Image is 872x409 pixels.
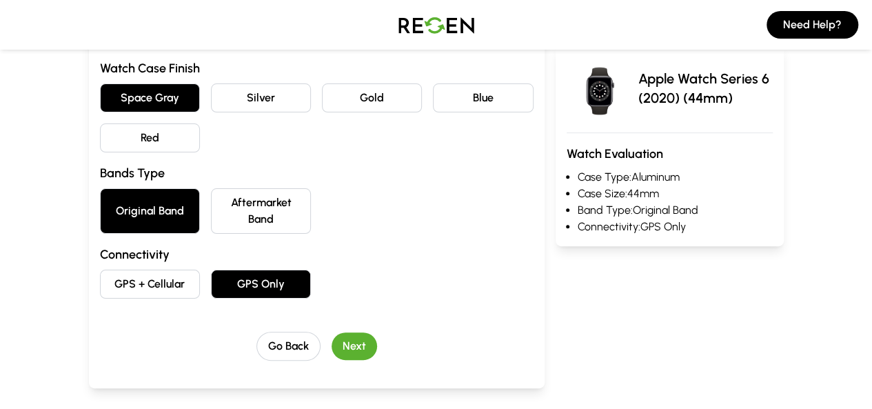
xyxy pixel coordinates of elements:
[211,270,311,299] button: GPS Only
[578,202,773,219] li: Band Type: Original Band
[100,59,534,78] h3: Watch Case Finish
[388,6,485,44] img: Logo
[211,83,311,112] button: Silver
[100,123,200,152] button: Red
[578,186,773,202] li: Case Size: 44mm
[256,332,321,361] button: Go Back
[567,144,773,163] h3: Watch Evaluation
[100,163,534,183] h3: Bands Type
[578,219,773,235] li: Connectivity: GPS Only
[767,11,858,39] button: Need Help?
[211,188,311,234] button: Aftermarket Band
[322,83,422,112] button: Gold
[578,169,773,186] li: Case Type: Aluminum
[100,188,200,234] button: Original Band
[638,69,773,108] p: Apple Watch Series 6 (2020) (44mm)
[100,270,200,299] button: GPS + Cellular
[100,245,534,264] h3: Connectivity
[567,55,633,121] img: Apple Watch Series 6 (2020)
[332,332,377,360] button: Next
[433,83,533,112] button: Blue
[100,83,200,112] button: Space Gray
